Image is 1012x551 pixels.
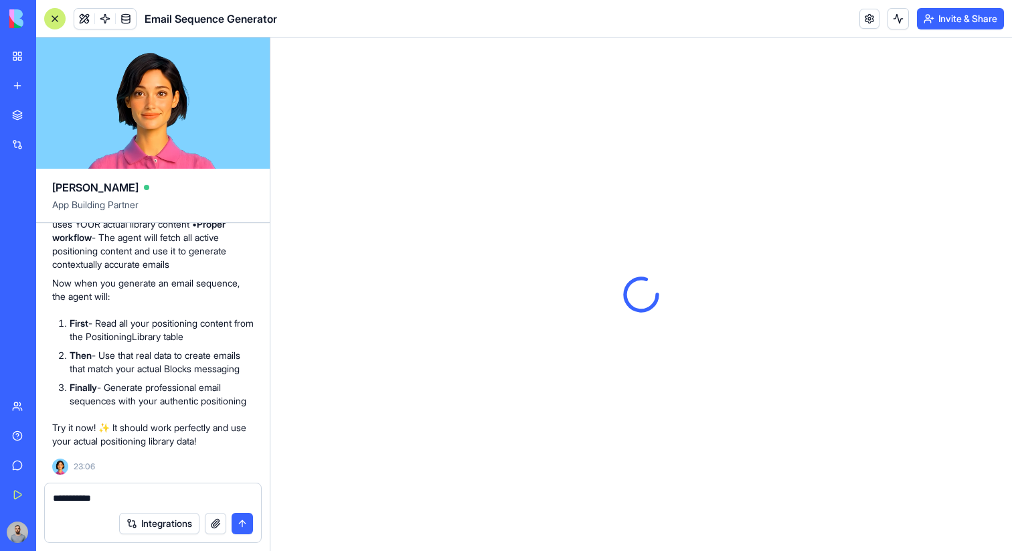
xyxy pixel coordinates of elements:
[70,317,254,343] li: - Read all your positioning content from the PositioningLibrary table
[52,459,68,475] img: Ella_00000_wcx2te.png
[52,277,254,303] p: Now when you generate an email sequence, the agent will:
[52,179,139,195] span: [PERSON_NAME]
[70,349,254,376] li: - Use that real data to create emails that match your actual Blocks messaging
[917,8,1004,29] button: Invite & Share
[52,421,254,448] p: Try it now! ✨ It should work perfectly and use your actual positioning library data!
[70,381,254,408] li: - Generate professional email sequences with your authentic positioning
[70,349,92,361] strong: Then
[52,198,254,222] span: App Building Partner
[70,382,97,393] strong: Finally
[9,9,92,28] img: logo
[74,461,95,472] span: 23:06
[7,522,28,543] img: image_123650291_bsq8ao.jpg
[145,11,277,27] span: Email Sequence Generator
[119,513,199,534] button: Integrations
[70,317,88,329] strong: First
